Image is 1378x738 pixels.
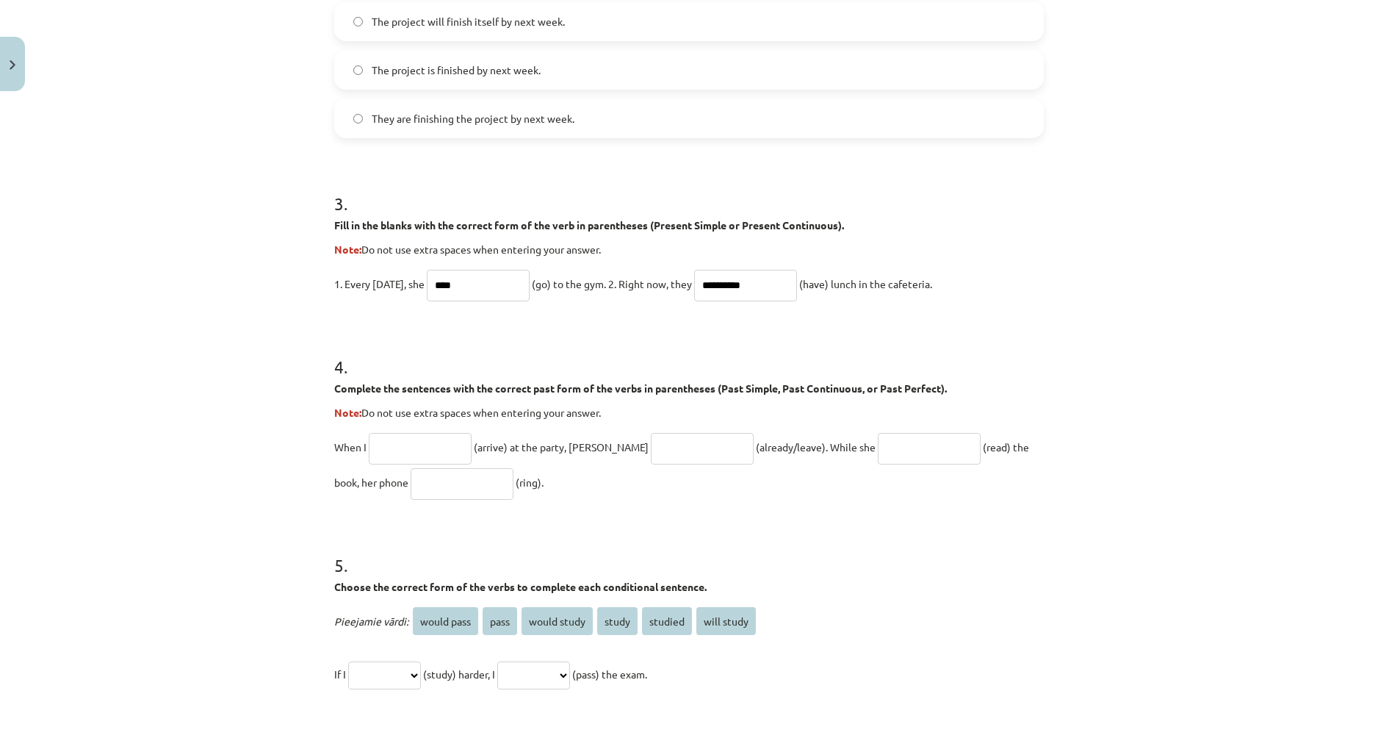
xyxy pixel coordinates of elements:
[334,529,1044,575] h1: 5 .
[334,381,947,395] strong: Complete the sentences with the correct past form of the verbs in parentheses (Past Simple, Past ...
[413,607,478,635] span: would pass
[353,65,363,75] input: The project is finished by next week.
[334,168,1044,213] h1: 3 .
[334,615,408,628] span: Pieejamie vārdi:
[483,607,517,635] span: pass
[372,62,541,78] span: The project is finished by next week.
[353,17,363,26] input: The project will finish itself by next week.
[334,405,1044,420] p: Do not use extra spaces when entering your answer.
[474,440,649,454] span: (arrive) at the party, [PERSON_NAME]
[10,60,15,70] img: icon-close-lesson-0947bae3869378f0d4975bcd49f059093ad1ed9edebbc8119c70593378902aed.svg
[642,607,692,635] span: studied
[516,476,544,489] span: (ring).
[334,277,425,290] span: 1. Every [DATE], she
[522,607,593,635] span: would study
[696,607,756,635] span: will study
[423,667,495,681] span: (study) harder, I
[334,242,1044,257] p: Do not use extra spaces when entering your answer.
[334,218,844,232] strong: Fill in the blanks with the correct form of the verb in parentheses (Present Simple or Present Co...
[334,243,361,256] strong: Note:
[572,667,647,681] span: (pass) the exam.
[353,114,363,123] input: They are finishing the project by next week.
[597,607,638,635] span: study
[334,406,361,419] strong: Note:
[372,14,565,29] span: The project will finish itself by next week.
[334,667,346,681] span: If I
[532,277,692,290] span: (go) to the gym. 2. Right now, they
[372,111,574,126] span: They are finishing the project by next week.
[334,440,367,454] span: When I
[334,580,707,593] strong: Choose the correct form of the verbs to complete each conditional sentence.
[756,440,876,454] span: (already/leave). While she
[799,277,932,290] span: (have) lunch in the cafeteria.
[334,331,1044,376] h1: 4 .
